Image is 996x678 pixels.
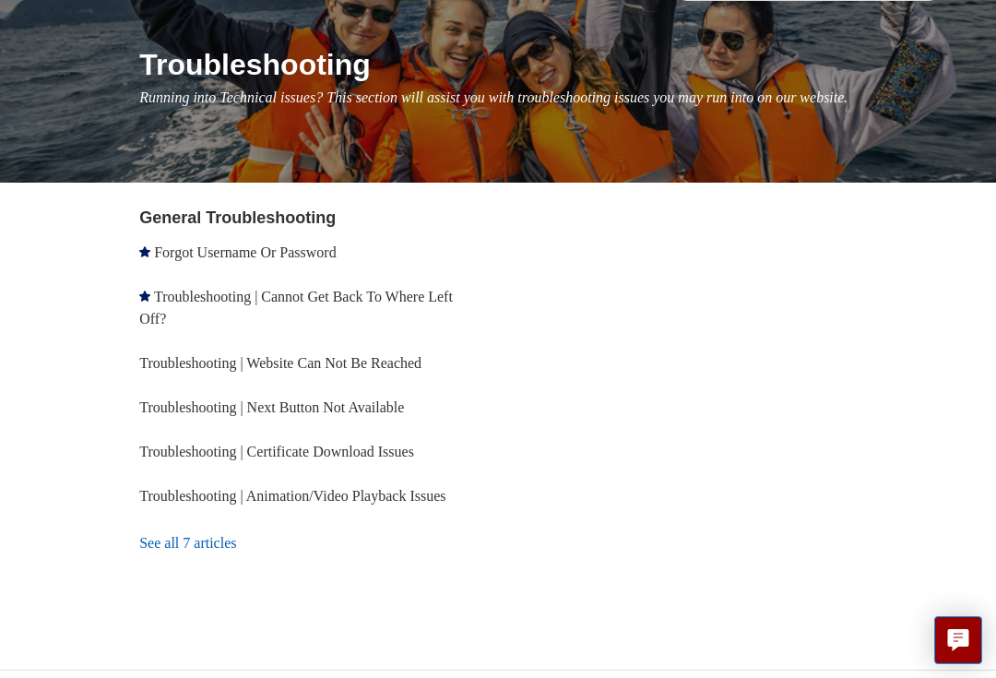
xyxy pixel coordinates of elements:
[139,42,946,87] h1: Troubleshooting
[139,246,150,257] svg: Promoted article
[139,291,150,302] svg: Promoted article
[139,488,445,504] a: Troubleshooting | Animation/Video Playback Issues
[139,355,421,371] a: Troubleshooting | Website Can Not Be Reached
[139,87,946,109] p: Running into Technical issues? This section will assist you with troubleshooting issues you may r...
[934,616,982,664] button: Live chat
[139,289,453,327] a: Troubleshooting | Cannot Get Back To Where Left Off?
[139,444,414,459] a: Troubleshooting | Certificate Download Issues
[139,399,404,415] a: Troubleshooting | Next Button Not Available
[139,208,336,227] a: General Troubleshooting
[154,244,336,260] a: Forgot Username Or Password
[139,518,503,568] a: See all 7 articles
